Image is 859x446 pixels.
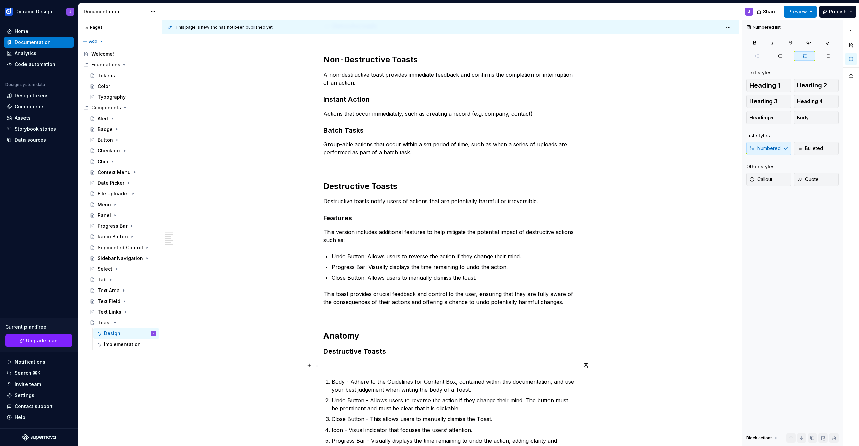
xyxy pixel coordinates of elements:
span: Upgrade plan [26,337,58,344]
div: Data sources [15,137,46,143]
p: Progress Bar: Visually displays the time remaining to undo the action. [332,263,577,271]
span: Share [763,8,777,15]
span: Preview [788,8,807,15]
a: Menu [87,199,159,210]
p: Close Button - This allows users to manually dismiss the Toast. [332,415,577,423]
a: Text Field [87,296,159,307]
div: Text Area [98,287,120,294]
a: Assets [4,113,74,123]
button: Heading 2 [794,79,839,92]
div: Text Links [98,309,121,315]
a: Home [4,26,74,37]
div: J [748,9,750,14]
div: Components [91,104,121,111]
a: Welcome! [81,49,159,59]
div: Current plan : Free [5,324,72,330]
div: Text Field [98,298,120,305]
div: Segmented Control [98,244,143,251]
div: Panel [98,212,111,219]
div: Code automation [15,61,55,68]
div: Settings [15,392,34,399]
div: Components [81,102,159,113]
a: Color [87,81,159,92]
button: Contact support [4,401,74,412]
button: Quote [794,173,839,186]
h2: Non-Destructive Toasts [323,54,577,65]
div: Page tree [81,49,159,350]
div: Checkbox [98,147,121,154]
a: Alert [87,113,159,124]
button: Share [753,6,781,18]
div: Radio Button [98,233,128,240]
div: Welcome! [91,51,114,57]
p: Icon - Visual indicator that focuses the users’ attention. [332,426,577,434]
div: Foundations [91,61,120,68]
a: DesignJ [93,328,159,339]
a: Storybook stories [4,124,74,134]
a: Implementation [93,339,159,350]
div: Contact support [15,403,53,410]
div: Menu [98,201,111,208]
div: Invite team [15,381,41,388]
div: Button [98,137,113,143]
div: List styles [746,132,770,139]
button: Publish [819,6,856,18]
span: Heading 1 [749,82,781,89]
a: Documentation [4,37,74,48]
button: Bulleted [794,142,839,155]
div: Pages [81,25,103,30]
div: Foundations [81,59,159,70]
div: Badge [98,126,113,133]
a: Toast [87,317,159,328]
div: Documentation [15,39,51,46]
div: J [69,9,71,14]
div: Typography [98,94,126,100]
a: Invite team [4,379,74,390]
div: Progress Bar [98,223,128,229]
button: Preview [784,6,817,18]
a: Code automation [4,59,74,70]
div: Other styles [746,163,775,170]
div: Tokens [98,72,115,79]
div: Context Menu [98,169,131,176]
div: Select [98,266,112,272]
a: Components [4,101,74,112]
a: Chip [87,156,159,167]
p: Destructive toasts notify users of actions that are potentially harmful or irreversible. [323,197,577,205]
p: Close Button: Allows users to manually dismiss the toast. [332,274,577,282]
a: Segmented Control [87,242,159,253]
h3: Features [323,213,577,223]
div: J [153,330,154,337]
p: Actions that occur immediately, such as creating a record (e.g. company, contact) [323,109,577,118]
div: Date Picker [98,180,124,186]
div: Notifications [15,359,45,365]
a: Panel [87,210,159,221]
a: Checkbox [87,145,159,156]
a: Typography [87,92,159,102]
button: Search ⌘K [4,368,74,378]
button: Add [81,37,106,46]
h3: Destructive Toasts [323,347,577,356]
div: Tab [98,276,107,283]
span: Heading 3 [749,98,778,105]
button: Callout [746,173,791,186]
span: Heading 5 [749,114,773,121]
div: Home [15,28,28,35]
h2: Anatomy [323,330,577,341]
div: Design system data [5,82,45,87]
a: Progress Bar [87,221,159,231]
button: Body [794,111,839,124]
span: Body [797,114,809,121]
span: Quote [797,176,819,183]
div: Dynamo Design System [15,8,58,15]
span: Add [89,39,97,44]
span: Heading 2 [797,82,827,89]
p: This version includes additional features to help mitigate the potential impact of destructive ac... [323,228,577,244]
a: Date Picker [87,178,159,188]
div: Design tokens [15,92,49,99]
a: Tokens [87,70,159,81]
div: Text styles [746,69,772,76]
button: Heading 4 [794,95,839,108]
a: Analytics [4,48,74,59]
p: Undo Button: Allows users to reverse the action if they change their mind. [332,252,577,260]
